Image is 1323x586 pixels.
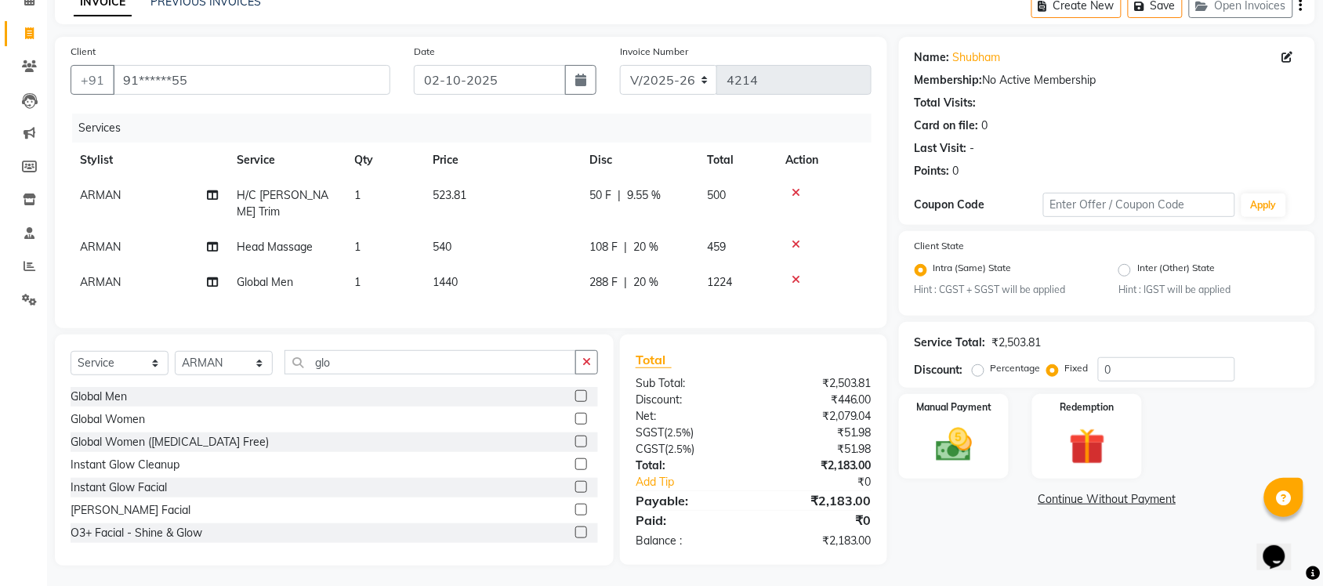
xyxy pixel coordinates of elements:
div: ₹2,503.81 [992,335,1042,351]
label: Client [71,45,96,59]
img: _gift.svg [1058,424,1117,468]
span: ARMAN [80,275,121,289]
div: Discount: [915,362,963,378]
span: 2.5% [668,443,691,455]
div: ( ) [624,441,754,458]
th: Price [423,143,580,178]
div: ₹2,183.00 [753,491,883,510]
span: SGST [636,425,664,439]
div: 0 [953,163,959,179]
div: No Active Membership [915,72,1299,89]
span: | [618,187,621,204]
div: Card on file: [915,118,979,134]
div: Membership: [915,72,983,89]
div: ₹0 [753,511,883,530]
div: Points: [915,163,950,179]
span: 9.55 % [627,187,661,204]
div: ₹446.00 [753,392,883,408]
div: Net: [624,408,754,425]
span: 20 % [633,239,658,255]
div: ₹0 [775,474,883,490]
div: 0 [982,118,988,134]
small: Hint : IGST will be applied [1118,283,1299,297]
label: Redemption [1060,400,1115,414]
label: Invoice Number [620,45,688,59]
a: Continue Without Payment [902,491,1312,508]
th: Disc [580,143,698,178]
div: Paid: [624,511,754,530]
div: ₹2,503.81 [753,375,883,392]
div: Instant Glow Facial [71,479,167,496]
span: 288 F [589,274,618,291]
th: Qty [345,143,423,178]
div: Instant Glow Cleanup [71,457,179,473]
div: Services [72,114,883,143]
div: Payable: [624,491,754,510]
div: Last Visit: [915,140,967,157]
div: ( ) [624,425,754,441]
a: Shubham [953,49,1001,66]
span: 1440 [433,275,458,289]
span: 20 % [633,274,658,291]
label: Intra (Same) State [933,261,1012,280]
div: Total Visits: [915,95,977,111]
label: Manual Payment [916,400,991,414]
div: Balance : [624,533,754,549]
span: Total [636,352,672,368]
a: Add Tip [624,474,775,490]
div: Global Women [71,411,145,428]
div: [PERSON_NAME] Facial [71,502,190,519]
span: | [624,274,627,291]
div: ₹2,183.00 [753,458,883,474]
span: | [624,239,627,255]
span: 540 [433,240,451,254]
span: 2.5% [667,426,690,439]
span: 108 F [589,239,618,255]
div: Service Total: [915,335,986,351]
th: Total [698,143,776,178]
span: ARMAN [80,188,121,202]
div: ₹51.98 [753,425,883,441]
div: Global Men [71,389,127,405]
label: Fixed [1065,361,1089,375]
button: Apply [1241,194,1286,217]
label: Client State [915,239,965,253]
span: 1 [354,188,361,202]
span: Head Massage [237,240,313,254]
label: Date [414,45,435,59]
img: _cash.svg [925,424,984,465]
div: Coupon Code [915,197,1043,213]
span: Global Men [237,275,293,289]
input: Search or Scan [285,350,576,374]
span: 1 [354,240,361,254]
div: Discount: [624,392,754,408]
div: - [970,140,975,157]
div: Name: [915,49,950,66]
input: Search by Name/Mobile/Email/Code [113,65,390,95]
iframe: chat widget [1257,523,1307,570]
input: Enter Offer / Coupon Code [1043,193,1235,217]
div: ₹51.98 [753,441,883,458]
span: CGST [636,442,665,456]
span: ARMAN [80,240,121,254]
div: Sub Total: [624,375,754,392]
span: 500 [707,188,726,202]
label: Inter (Other) State [1137,261,1215,280]
div: Global Women ([MEDICAL_DATA] Free) [71,434,269,450]
label: Percentage [991,361,1041,375]
th: Stylist [71,143,227,178]
span: 459 [707,240,726,254]
span: 1 [354,275,361,289]
span: 523.81 [433,188,466,202]
small: Hint : CGST + SGST will be applied [915,283,1095,297]
div: ₹2,183.00 [753,533,883,549]
div: O3+ Facial - Shine & Glow [71,525,202,541]
span: H/C [PERSON_NAME] Trim [237,188,328,219]
span: 1224 [707,275,732,289]
button: +91 [71,65,114,95]
span: 50 F [589,187,611,204]
th: Action [776,143,872,178]
div: ₹2,079.04 [753,408,883,425]
div: Total: [624,458,754,474]
th: Service [227,143,345,178]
